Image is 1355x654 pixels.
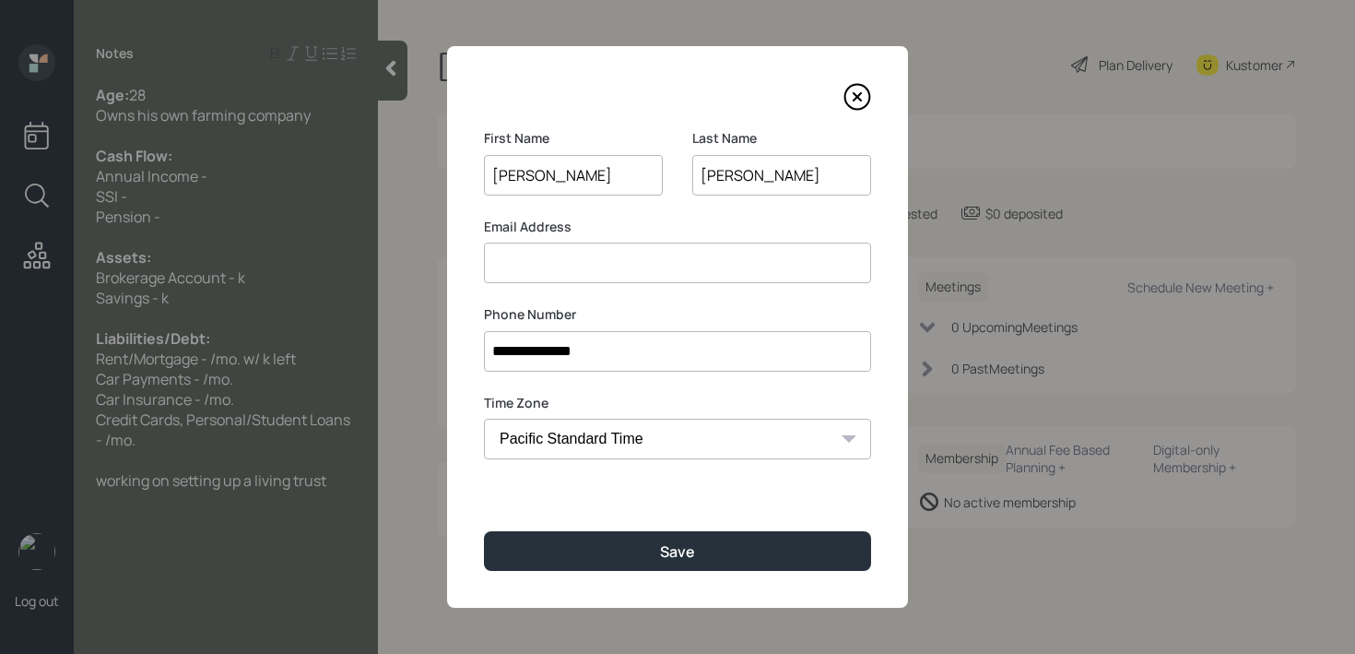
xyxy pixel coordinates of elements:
[484,129,663,148] label: First Name
[484,305,871,324] label: Phone Number
[484,218,871,236] label: Email Address
[660,541,695,562] div: Save
[692,129,871,148] label: Last Name
[484,394,871,412] label: Time Zone
[484,531,871,571] button: Save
